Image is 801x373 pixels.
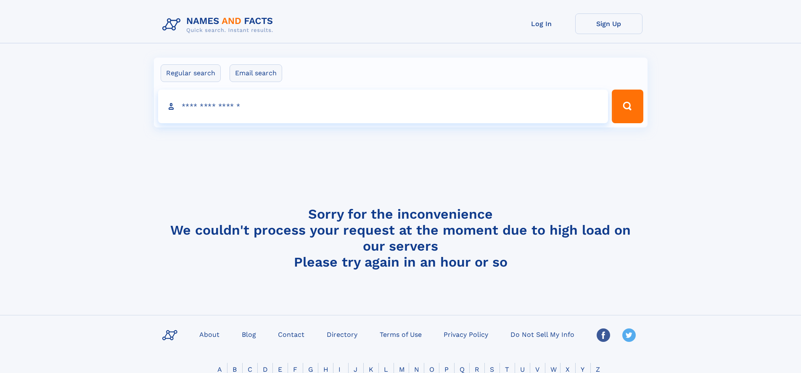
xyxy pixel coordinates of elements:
label: Regular search [161,64,221,82]
input: search input [158,90,608,123]
a: Blog [238,328,259,340]
a: Terms of Use [376,328,425,340]
a: About [196,328,223,340]
button: Search Button [612,90,643,123]
label: Email search [230,64,282,82]
img: Logo Names and Facts [159,13,280,36]
a: Contact [275,328,308,340]
img: Facebook [597,328,610,342]
a: Log In [508,13,575,34]
img: Twitter [622,328,636,342]
a: Privacy Policy [440,328,492,340]
h4: Sorry for the inconvenience We couldn't process your request at the moment due to high load on ou... [159,206,642,270]
a: Directory [323,328,361,340]
a: Do Not Sell My Info [507,328,578,340]
a: Sign Up [575,13,642,34]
